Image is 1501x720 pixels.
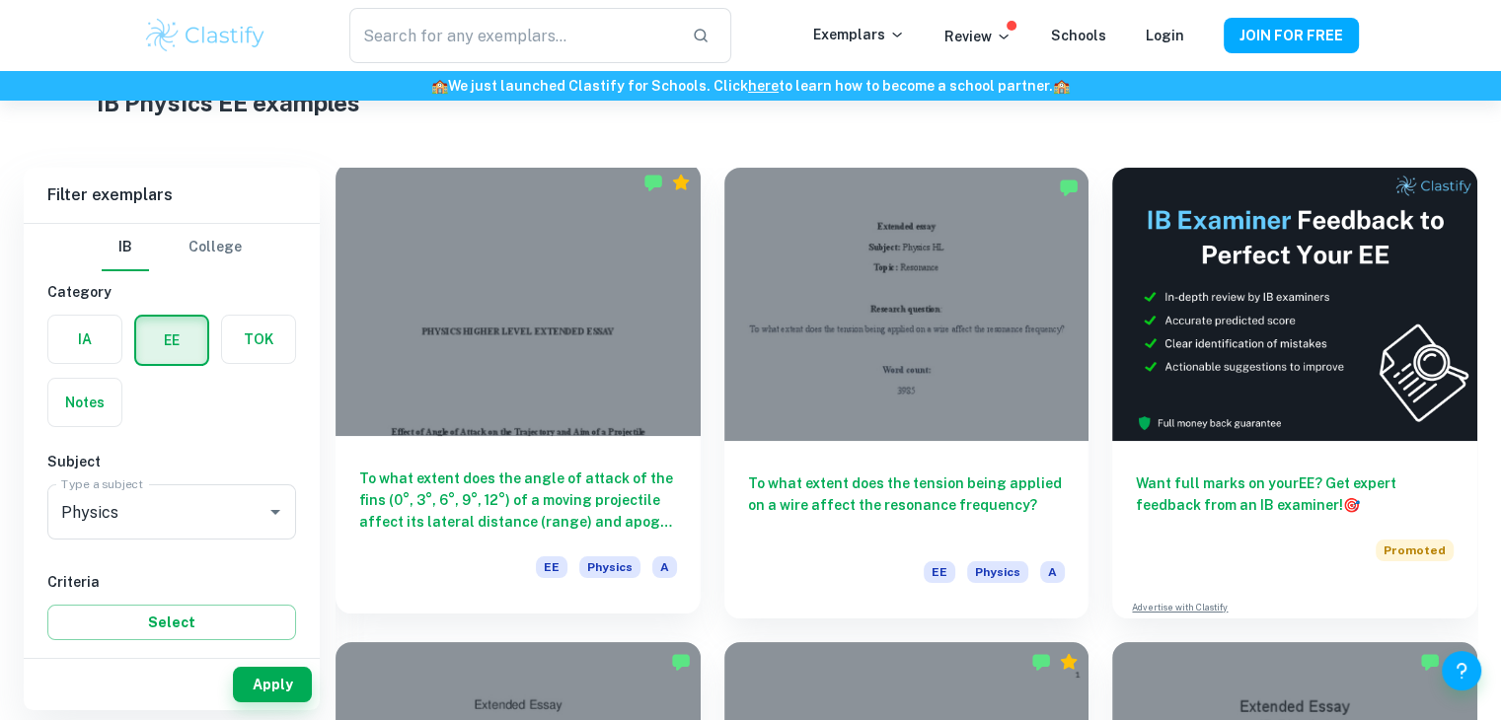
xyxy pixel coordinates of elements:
[188,224,242,271] button: College
[359,468,677,533] h6: To what extent does the angle of attack of the fins (0°, 3°, 6°, 9°, 12°) of a moving projectile ...
[579,556,640,578] span: Physics
[48,379,121,426] button: Notes
[1051,28,1106,43] a: Schools
[1420,652,1440,672] img: Marked
[924,561,955,583] span: EE
[1040,561,1065,583] span: A
[47,451,296,472] h6: Subject
[1442,651,1481,690] button: Help and Feedback
[671,652,691,672] img: Marked
[1136,472,1454,516] h6: Want full marks on your EE ? Get expert feedback from an IB examiner!
[24,168,320,223] h6: Filter exemplars
[1059,652,1079,672] div: Premium
[1132,601,1228,614] a: Advertise with Clastify
[102,224,149,271] button: IB
[336,168,701,618] a: To what extent does the angle of attack of the fins (0°, 3°, 6°, 9°, 12°) of a moving projectile ...
[748,78,779,94] a: here
[1224,18,1359,53] button: JOIN FOR FREE
[97,85,1405,120] h1: IB Physics EE examples
[233,667,312,702] button: Apply
[1343,497,1360,513] span: 🎯
[1053,78,1070,94] span: 🏫
[748,472,1066,538] h6: To what extent does the tension being applied on a wire affect the resonance frequency?
[724,168,1089,618] a: To what extent does the tension being applied on a wire affect the resonance frequency?EEPhysicsA
[1112,168,1477,441] img: Thumbnail
[536,556,567,578] span: EE
[61,475,143,492] label: Type a subject
[47,605,296,640] button: Select
[1146,28,1184,43] a: Login
[944,26,1012,47] p: Review
[222,316,295,363] button: TOK
[671,173,691,192] div: Premium
[143,16,268,55] img: Clastify logo
[136,317,207,364] button: EE
[4,75,1497,97] h6: We just launched Clastify for Schools. Click to learn how to become a school partner.
[1376,540,1454,561] span: Promoted
[102,224,242,271] div: Filter type choice
[1031,652,1051,672] img: Marked
[967,561,1028,583] span: Physics
[813,24,905,45] p: Exemplars
[652,556,677,578] span: A
[431,78,448,94] span: 🏫
[47,281,296,303] h6: Category
[262,498,289,526] button: Open
[643,173,663,192] img: Marked
[349,8,675,63] input: Search for any exemplars...
[48,316,121,363] button: IA
[47,571,296,593] h6: Criteria
[1112,168,1477,618] a: Want full marks on yourEE? Get expert feedback from an IB examiner!PromotedAdvertise with Clastify
[1059,178,1079,197] img: Marked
